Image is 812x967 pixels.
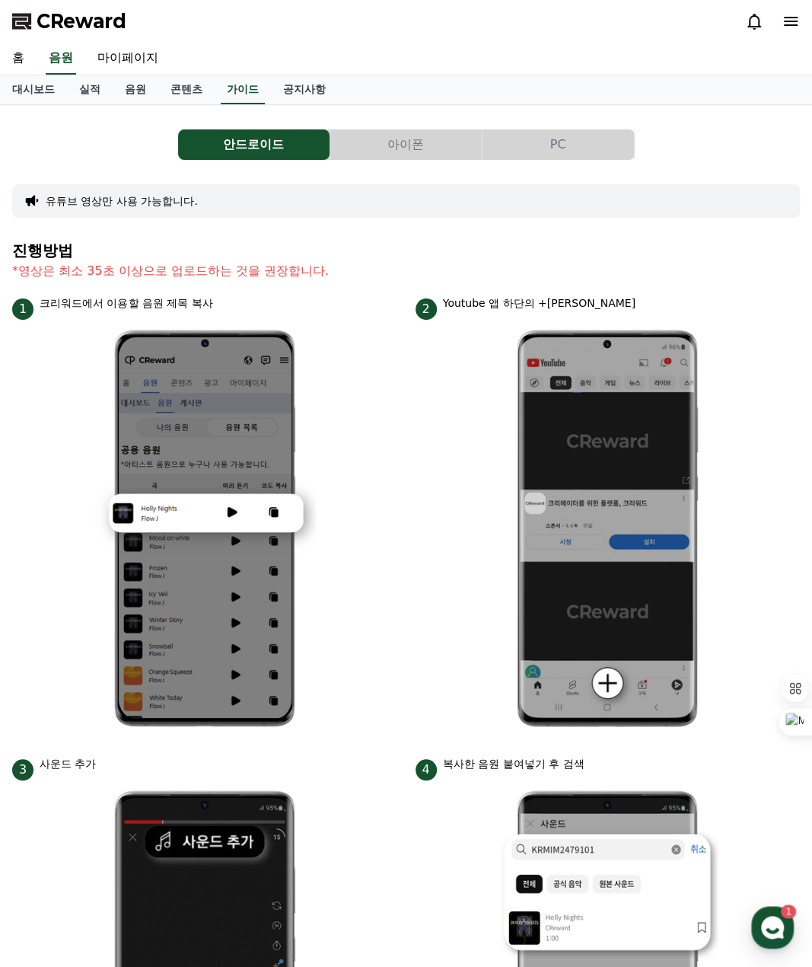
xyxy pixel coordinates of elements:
button: PC [482,129,634,160]
button: 유튜브 영상만 사용 가능합니다. [46,193,198,209]
span: 2 [416,298,437,320]
a: 설정 [196,483,292,521]
a: 공지사항 [271,75,338,104]
p: *영상은 최소 35초 이상으로 업로드하는 것을 권장합니다. [12,262,800,280]
p: Youtube 앱 하단의 +[PERSON_NAME] [443,295,635,311]
a: 마이페이지 [85,43,170,75]
span: 1 [12,298,33,320]
span: 홈 [48,506,57,518]
span: CReward [37,9,126,34]
a: CReward [12,9,126,34]
p: 복사한 음원 붙여넣기 후 검색 [443,756,584,772]
a: 홈 [5,483,100,521]
h4: 진행방법 [12,242,800,259]
span: 설정 [235,506,253,518]
span: 4 [416,759,437,780]
a: 음원 [113,75,158,104]
a: 1대화 [100,483,196,521]
span: 3 [12,759,33,780]
button: 안드로이드 [178,129,330,160]
span: 대화 [139,506,158,519]
a: 가이드 [221,75,265,104]
a: 아이폰 [330,129,482,160]
a: 콘텐츠 [158,75,215,104]
p: 크리워드에서 이용할 음원 제목 복사 [40,295,213,311]
img: 1.png [94,320,316,738]
span: 1 [154,482,160,494]
a: 음원 [46,43,76,75]
img: 2.png [496,320,718,738]
button: 아이폰 [330,129,482,160]
a: PC [482,129,635,160]
p: 사운드 추가 [40,756,96,772]
a: 실적 [67,75,113,104]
